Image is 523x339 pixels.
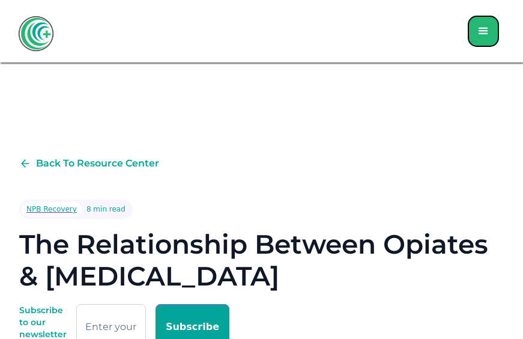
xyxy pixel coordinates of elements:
h1: The Relationship Between Opiates & [MEDICAL_DATA] [19,228,504,292]
a: Back To Resource Center [19,156,159,171]
div: Back To Resource Center [36,156,159,171]
div: NPB Recovery [26,203,77,215]
a: NPB Recovery [22,202,82,216]
div: 8 min read [86,203,125,215]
